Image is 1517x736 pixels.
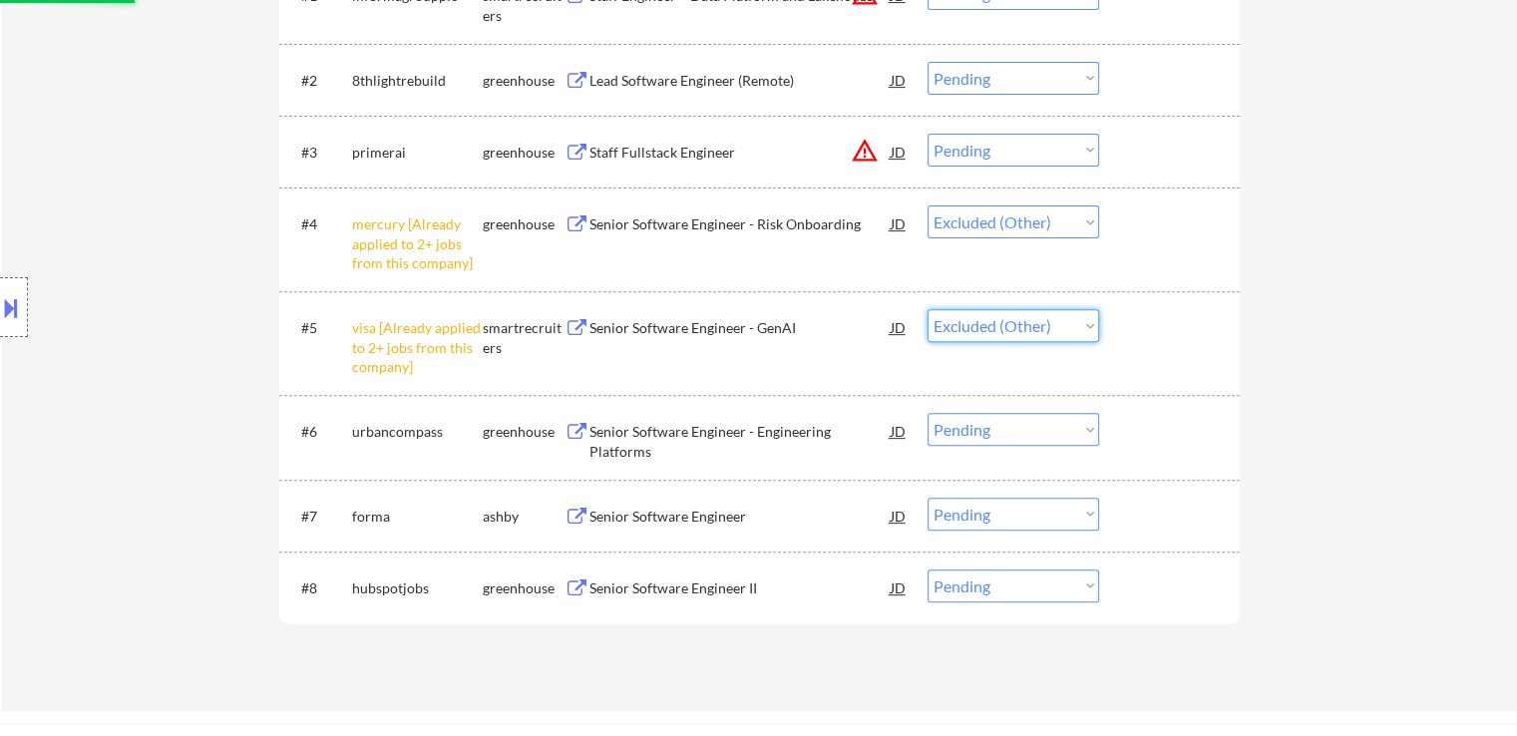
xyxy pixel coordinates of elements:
[483,143,565,163] div: greenhouse
[483,214,565,234] div: greenhouse
[589,214,891,234] div: Senior Software Engineer - Risk Onboarding
[301,507,336,527] div: #7
[589,143,891,163] div: Staff Fullstack Engineer
[589,422,891,461] div: Senior Software Engineer - Engineering Platforms
[483,318,565,357] div: smartrecruiters
[352,422,483,442] div: urbancompass
[352,143,483,163] div: primerai
[352,214,483,273] div: mercury [Already applied to 2+ jobs from this company]
[889,134,909,170] div: JD
[889,205,909,241] div: JD
[483,422,565,442] div: greenhouse
[352,318,483,377] div: visa [Already applied to 2+ jobs from this company]
[889,498,909,534] div: JD
[589,71,891,91] div: Lead Software Engineer (Remote)
[589,507,891,527] div: Senior Software Engineer
[589,578,891,598] div: Senior Software Engineer II
[483,578,565,598] div: greenhouse
[483,507,565,527] div: ashby
[851,137,879,165] button: warning_amber
[301,578,336,598] div: #8
[889,413,909,449] div: JD
[889,309,909,345] div: JD
[352,507,483,527] div: forma
[352,71,483,91] div: 8thlightrebuild
[889,62,909,98] div: JD
[483,71,565,91] div: greenhouse
[889,569,909,605] div: JD
[301,71,336,91] div: #2
[589,318,891,338] div: Senior Software Engineer - GenAI
[352,578,483,598] div: hubspotjobs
